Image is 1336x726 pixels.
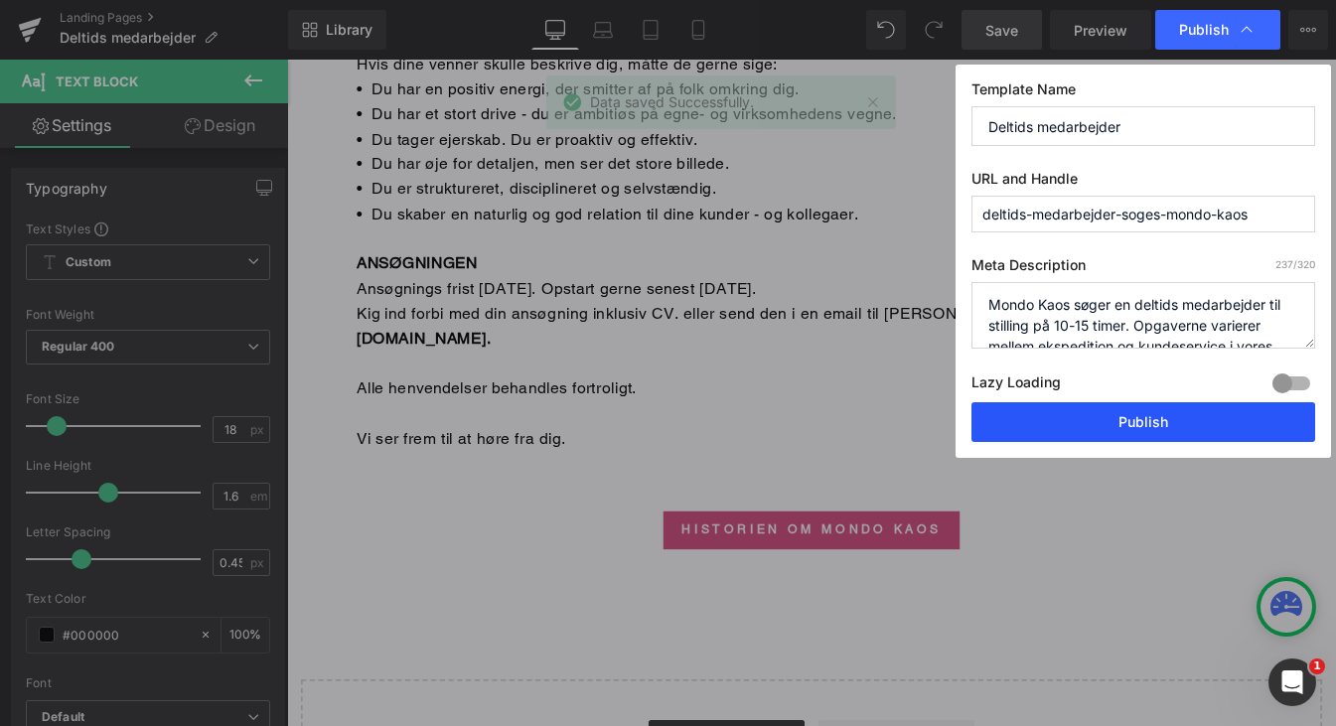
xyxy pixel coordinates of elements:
[1275,258,1315,270] span: /320
[79,163,1122,192] div: • Du skaber en naturlig og god relation til dine kunder - og kollegaer.
[79,363,1122,420] div: Alle henvendelser behandles fortroligt.
[1268,658,1316,706] iframe: Intercom live chat
[79,52,698,73] span: • Du har et stort drive - du er ambitiøs på egne- og virksomhedens vegne.
[79,280,1030,330] strong: .
[1309,658,1325,674] span: 1
[79,420,1122,449] div: Vi ser frem til at høre fra dig.
[79,222,219,243] strong: ANSØGNINGEN
[971,369,1061,402] label: Lazy Loading
[1275,258,1293,270] span: 237
[1179,21,1229,39] span: Publish
[971,282,1315,349] textarea: Mondo Kaos søger en deltids medarbejder til stilling på 10-15 timer. Opgaverne varierer mellem ek...
[971,402,1315,442] button: Publish
[431,517,771,561] a: Historien om MONDO KAOS
[79,134,1122,163] div: • Du er struktureret, disciplineret og selvstændig.
[79,77,1122,106] div: • Du tager ejerskab. Du er proaktiv og effektiv.
[452,529,750,549] span: Historien om MONDO KAOS
[79,280,1030,330] a: [EMAIL_ADDRESS][DOMAIN_NAME]
[79,277,1122,363] div: Kig ind forbi med din ansøgning inklusiv CV. eller send den i en email til [PERSON_NAME] på
[79,105,1122,134] div: • Du har øje for detaljen, men ser det store billede.
[971,256,1315,282] label: Meta Description
[79,248,1122,277] div: Ansøgnings frist [DATE]. Opstart gerne senest [DATE].
[971,170,1315,196] label: URL and Handle
[79,20,1122,49] div: • Du har en positiv energi, der smitter af på folk omkring dig.
[971,80,1315,106] label: Template Name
